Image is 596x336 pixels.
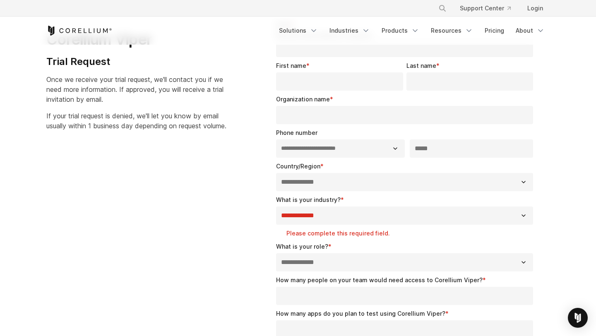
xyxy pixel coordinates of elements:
h4: Trial Request [46,55,226,68]
span: If your trial request is denied, we'll let you know by email usually within 1 business day depend... [46,112,226,130]
span: How many people on your team would need access to Corellium Viper? [276,276,483,283]
div: Navigation Menu [428,1,550,16]
a: Login [521,1,550,16]
span: Organization name [276,96,330,103]
a: Pricing [480,23,509,38]
button: Search [435,1,450,16]
a: Solutions [274,23,323,38]
span: Once we receive your trial request, we'll contact you if we need more information. If approved, y... [46,75,223,103]
a: About [511,23,550,38]
span: How many apps do you plan to test using Corellium Viper? [276,310,445,317]
span: What is your industry? [276,196,341,203]
label: Please complete this required field. [286,229,536,238]
span: Country/Region [276,163,320,170]
a: Industries [324,23,375,38]
div: Navigation Menu [274,23,550,38]
span: What is your role? [276,243,328,250]
span: Last name [406,62,436,69]
span: First name [276,62,306,69]
a: Products [377,23,424,38]
a: Corellium Home [46,26,112,36]
a: Resources [426,23,478,38]
div: Open Intercom Messenger [568,308,588,328]
a: Support Center [453,1,517,16]
span: Phone number [276,129,317,136]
